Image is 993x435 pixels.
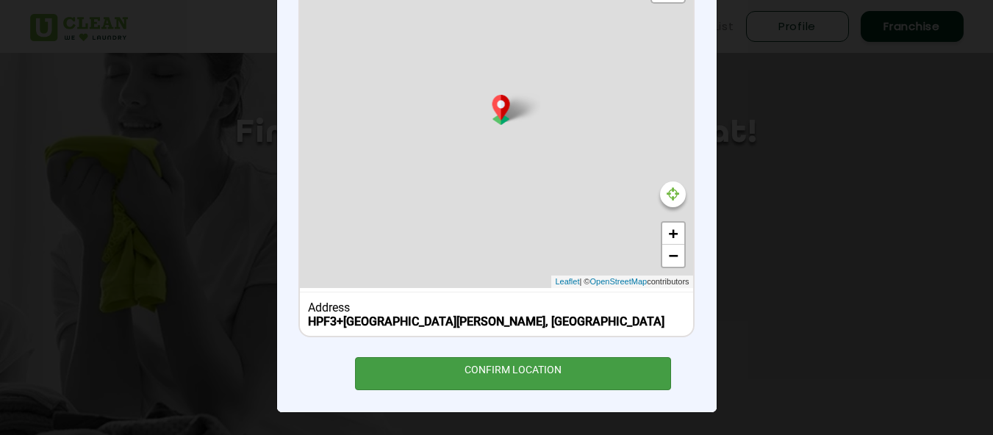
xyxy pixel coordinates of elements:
a: Leaflet [555,276,579,288]
a: OpenStreetMap [589,276,647,288]
div: | © contributors [551,276,692,288]
a: Zoom out [662,245,684,267]
div: Address [308,301,685,314]
a: Zoom in [662,223,684,245]
b: HPF3+[GEOGRAPHIC_DATA][PERSON_NAME], [GEOGRAPHIC_DATA] [308,314,664,328]
div: CONFIRM LOCATION [355,357,672,390]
